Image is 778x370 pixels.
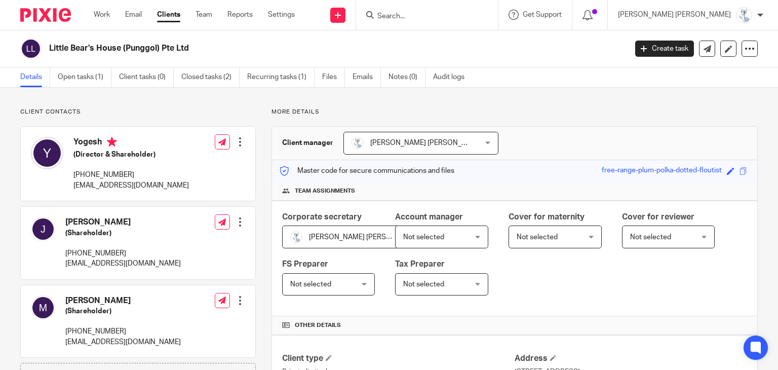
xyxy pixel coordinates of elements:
a: Email [125,10,142,20]
h5: (Shareholder) [65,306,181,316]
img: images.jfif [736,7,752,23]
span: Get Support [523,11,562,18]
a: Closed tasks (2) [181,67,240,87]
p: [PHONE_NUMBER] [65,248,181,258]
span: [PERSON_NAME] [PERSON_NAME] [309,234,422,241]
span: Corporate secretary [282,213,362,221]
span: FS Preparer [282,260,328,268]
a: Emails [353,67,381,87]
span: Not selected [630,234,671,241]
a: Team [196,10,212,20]
p: Master code for secure communications and files [280,166,454,176]
p: [PERSON_NAME] [PERSON_NAME] [618,10,731,20]
h4: Client type [282,353,515,364]
p: [EMAIL_ADDRESS][DOMAIN_NAME] [65,337,181,347]
img: Pixie [20,8,71,22]
span: Tax Preparer [395,260,445,268]
span: Not selected [517,234,558,241]
a: Clients [157,10,180,20]
span: Account manager [395,213,463,221]
h4: Address [515,353,747,364]
img: images.jfif [352,137,364,149]
img: images.jfif [290,231,302,243]
img: svg%3E [31,295,55,320]
a: Open tasks (1) [58,67,111,87]
span: Team assignments [295,187,355,195]
a: Client tasks (0) [119,67,174,87]
p: Client contacts [20,108,256,116]
h5: (Shareholder) [65,228,181,238]
p: [PHONE_NUMBER] [73,170,189,180]
h3: Client manager [282,138,333,148]
p: More details [271,108,758,116]
div: free-range-plum-polka-dotted-floutist [602,165,722,177]
a: Details [20,67,50,87]
span: Not selected [403,234,444,241]
span: Other details [295,321,341,329]
span: Cover for maternity [509,213,585,221]
h4: [PERSON_NAME] [65,217,181,228]
h4: [PERSON_NAME] [65,295,181,306]
p: [EMAIL_ADDRESS][DOMAIN_NAME] [73,180,189,191]
a: Audit logs [433,67,472,87]
img: svg%3E [31,137,63,169]
p: [PHONE_NUMBER] [65,326,181,337]
span: Not selected [403,281,444,288]
img: svg%3E [20,38,42,59]
span: Not selected [290,281,331,288]
span: Cover for reviewer [622,213,694,221]
h2: Little Bear's House (Punggol) Pte Ltd [49,43,506,54]
a: Notes (0) [388,67,425,87]
h4: Yogesh [73,137,189,150]
a: Work [94,10,110,20]
span: [PERSON_NAME] [PERSON_NAME] [370,139,483,146]
a: Files [322,67,345,87]
p: [EMAIL_ADDRESS][DOMAIN_NAME] [65,258,181,269]
a: Reports [227,10,253,20]
img: svg%3E [31,217,55,241]
i: Primary [107,137,117,147]
h5: (Director & Shareholder) [73,150,189,160]
a: Recurring tasks (1) [247,67,315,87]
a: Create task [635,41,694,57]
a: Settings [268,10,295,20]
input: Search [376,12,468,21]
